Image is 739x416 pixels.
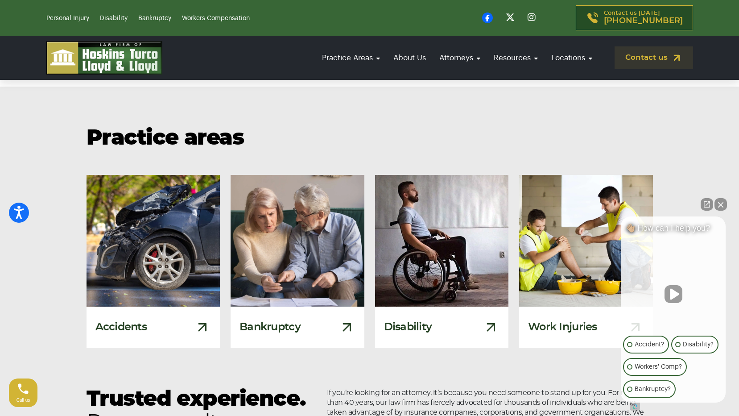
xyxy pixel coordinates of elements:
span: Call us [17,398,30,403]
img: Injured Construction Worker [519,175,653,307]
a: Bankruptcy [231,175,364,348]
h3: Work Injuries [528,321,597,333]
a: Attorneys [435,45,485,71]
h2: Practice areas [87,127,653,150]
a: Disability [375,175,509,348]
a: Contact us [DATE][PHONE_NUMBER] [576,5,693,30]
img: logo [46,41,162,75]
p: Disability? [683,339,714,350]
a: Open intaker chat [630,403,640,411]
div: 👋🏼 How can I help you? [621,223,726,237]
h3: Disability [384,321,432,333]
a: Personal Injury [46,15,89,21]
a: Resources [489,45,542,71]
p: Accident? [635,339,664,350]
button: Close Intaker Chat Widget [714,198,727,211]
button: Unmute video [665,285,682,303]
a: Contact us [615,46,693,69]
h3: Accidents [95,321,147,333]
a: Locations [547,45,597,71]
a: Open direct chat [701,198,713,211]
h3: Bankruptcy [239,321,301,333]
span: [PHONE_NUMBER] [604,17,683,25]
p: Contact us [DATE] [604,10,683,25]
p: Workers' Comp? [635,362,682,372]
a: Workers Compensation [182,15,250,21]
img: Damaged Car From A Car Accident [87,175,220,307]
a: Injured Construction Worker Work Injuries [519,175,653,348]
a: Bankruptcy [138,15,171,21]
a: About Us [389,45,430,71]
a: Damaged Car From A Car Accident Accidents [87,175,220,348]
a: Practice Areas [318,45,384,71]
p: Bankruptcy? [635,384,671,395]
a: Disability [100,15,128,21]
